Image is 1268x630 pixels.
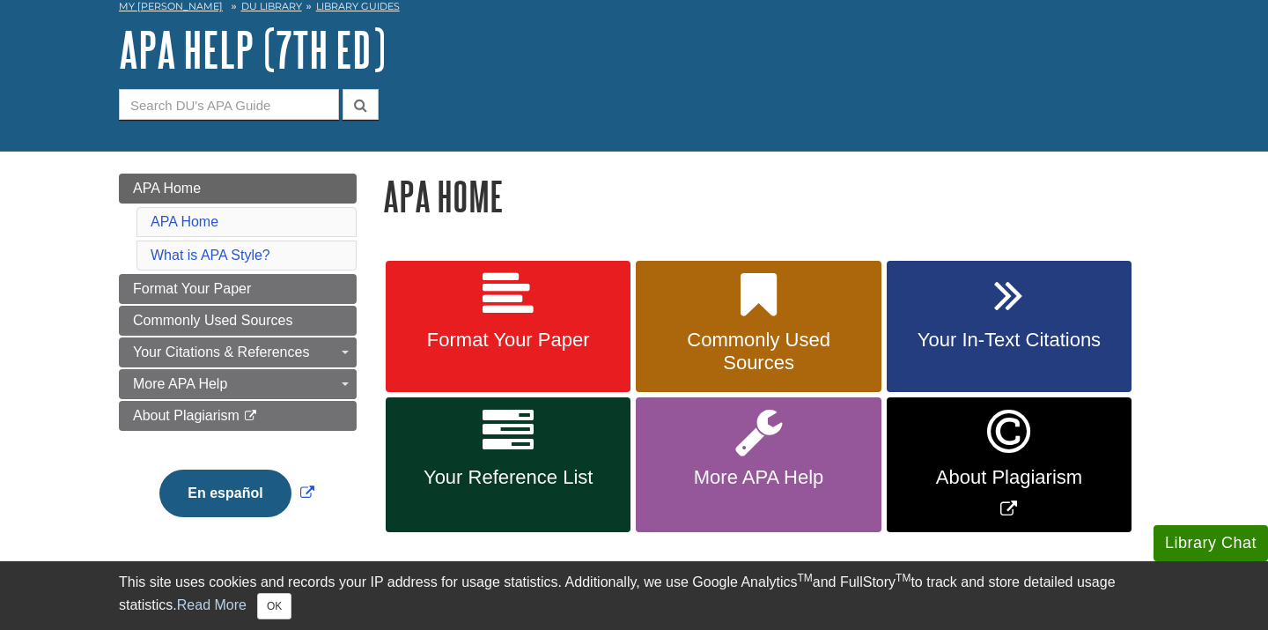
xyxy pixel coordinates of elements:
[133,313,292,328] span: Commonly Used Sources
[119,401,357,431] a: About Plagiarism
[900,466,1118,489] span: About Plagiarism
[133,376,227,391] span: More APA Help
[119,337,357,367] a: Your Citations & References
[133,281,251,296] span: Format Your Paper
[119,572,1149,619] div: This site uses cookies and records your IP address for usage statistics. Additionally, we use Goo...
[133,408,240,423] span: About Plagiarism
[159,470,291,517] button: En español
[636,397,881,532] a: More APA Help
[119,274,357,304] a: Format Your Paper
[119,22,386,77] a: APA Help (7th Ed)
[900,329,1118,352] span: Your In-Text Citations
[177,597,247,612] a: Read More
[119,306,357,336] a: Commonly Used Sources
[243,411,258,422] i: This link opens in a new window
[151,214,218,229] a: APA Home
[896,572,910,584] sup: TM
[133,345,309,359] span: Your Citations & References
[119,174,357,547] div: Guide Page Menu
[1154,525,1268,561] button: Library Chat
[119,174,357,204] a: APA Home
[257,593,291,619] button: Close
[797,572,812,584] sup: TM
[636,261,881,393] a: Commonly Used Sources
[649,466,867,489] span: More APA Help
[386,397,630,532] a: Your Reference List
[399,466,617,489] span: Your Reference List
[151,248,270,263] a: What is APA Style?
[649,329,867,374] span: Commonly Used Sources
[133,181,201,196] span: APA Home
[155,485,318,500] a: Link opens in new window
[119,369,357,399] a: More APA Help
[887,261,1132,393] a: Your In-Text Citations
[383,174,1149,219] h1: APA Home
[887,397,1132,532] a: Link opens in new window
[386,261,630,393] a: Format Your Paper
[119,89,339,120] input: Search DU's APA Guide
[399,329,617,352] span: Format Your Paper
